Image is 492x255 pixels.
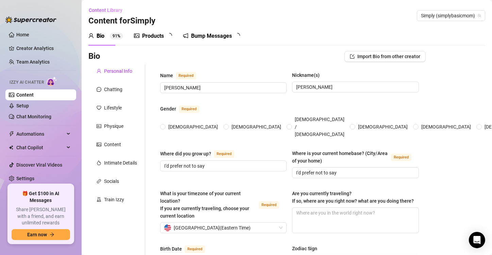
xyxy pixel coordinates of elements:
img: AI Chatter [47,76,57,86]
div: Train Izzy [104,196,124,203]
span: picture [134,33,139,38]
span: picture [97,142,101,147]
span: Required [259,201,279,209]
span: idcard [97,124,101,129]
img: us [164,224,171,231]
div: Lifestyle [104,104,122,112]
span: What is your timezone of your current location? If you are currently traveling, choose your curre... [160,191,249,219]
span: Are you currently traveling? If so, where are you right now? what are you doing there? [292,191,414,204]
div: Bio [97,32,104,40]
h3: Content for Simply [88,16,155,27]
div: Where is your current homebase? (City/Area of your home) [292,150,388,165]
span: [DEMOGRAPHIC_DATA] [419,123,474,131]
img: logo-BBDzfeDw.svg [5,16,56,23]
sup: 91% [110,33,123,39]
img: Chat Copilot [9,145,13,150]
div: Products [142,32,164,40]
div: Physique [104,122,123,130]
h3: Bio [88,51,100,62]
div: Intimate Details [104,159,137,167]
span: [DEMOGRAPHIC_DATA] / [DEMOGRAPHIC_DATA] [292,116,347,138]
span: Content Library [89,7,122,13]
span: Simply (simplybasicmom) [421,11,481,21]
label: Zodiac Sign [292,245,322,252]
span: message [97,87,101,92]
a: Chat Monitoring [16,114,51,119]
span: Automations [16,129,65,139]
span: heart [97,105,101,110]
span: Import Bio from other creator [357,54,420,59]
a: Settings [16,176,34,181]
label: Gender [160,105,207,113]
span: Chat Copilot [16,142,65,153]
a: Team Analytics [16,59,50,65]
button: Earn nowarrow-right [12,229,70,240]
div: Gender [160,105,176,113]
span: team [477,14,481,18]
span: Required [179,105,199,113]
a: Content [16,92,34,98]
div: Chatting [104,86,122,93]
input: Name [164,84,281,91]
a: Discover Viral Videos [16,162,62,168]
div: Bump Messages [191,32,232,40]
input: Nickname(s) [296,83,413,91]
div: Birth Date [160,245,182,253]
span: fire [97,160,101,165]
span: user [97,69,101,73]
span: Required [176,72,196,80]
a: Setup [16,103,29,108]
span: Required [185,245,205,253]
button: Content Library [88,5,128,16]
span: Earn now [27,232,47,237]
span: 🎁 Get $100 in AI Messages [12,190,70,204]
span: Share [PERSON_NAME] with a friend, and earn unlimited rewards [12,206,70,226]
input: Where is your current homebase? (City/Area of your home) [296,169,413,176]
span: Required [391,154,411,161]
span: Required [214,150,234,158]
input: Where did you grow up? [164,162,281,170]
span: notification [183,33,188,38]
label: Name [160,71,204,80]
span: [DEMOGRAPHIC_DATA] [229,123,284,131]
span: experiment [97,197,101,202]
span: [DEMOGRAPHIC_DATA] [166,123,221,131]
label: Birth Date [160,245,213,253]
span: [GEOGRAPHIC_DATA] ( Eastern Time ) [174,223,251,233]
span: user [88,33,94,38]
div: Open Intercom Messenger [469,232,485,248]
span: thunderbolt [9,131,14,137]
span: import [350,54,355,59]
span: loading [235,33,240,38]
span: arrow-right [50,232,54,237]
div: Socials [104,177,119,185]
button: Import Bio from other creator [344,51,426,62]
label: Where is your current homebase? (City/Area of your home) [292,150,419,165]
a: Creator Analytics [16,43,71,54]
div: Zodiac Sign [292,245,317,252]
div: Nickname(s) [292,71,320,79]
a: Home [16,32,29,37]
label: Where did you grow up? [160,150,242,158]
div: Personal Info [104,67,132,75]
div: Name [160,72,173,79]
span: loading [167,33,172,38]
div: Where did you grow up? [160,150,211,157]
span: [DEMOGRAPHIC_DATA] [355,123,410,131]
div: Content [104,141,121,148]
label: Nickname(s) [292,71,324,79]
span: Izzy AI Chatter [10,79,44,86]
span: link [97,179,101,184]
